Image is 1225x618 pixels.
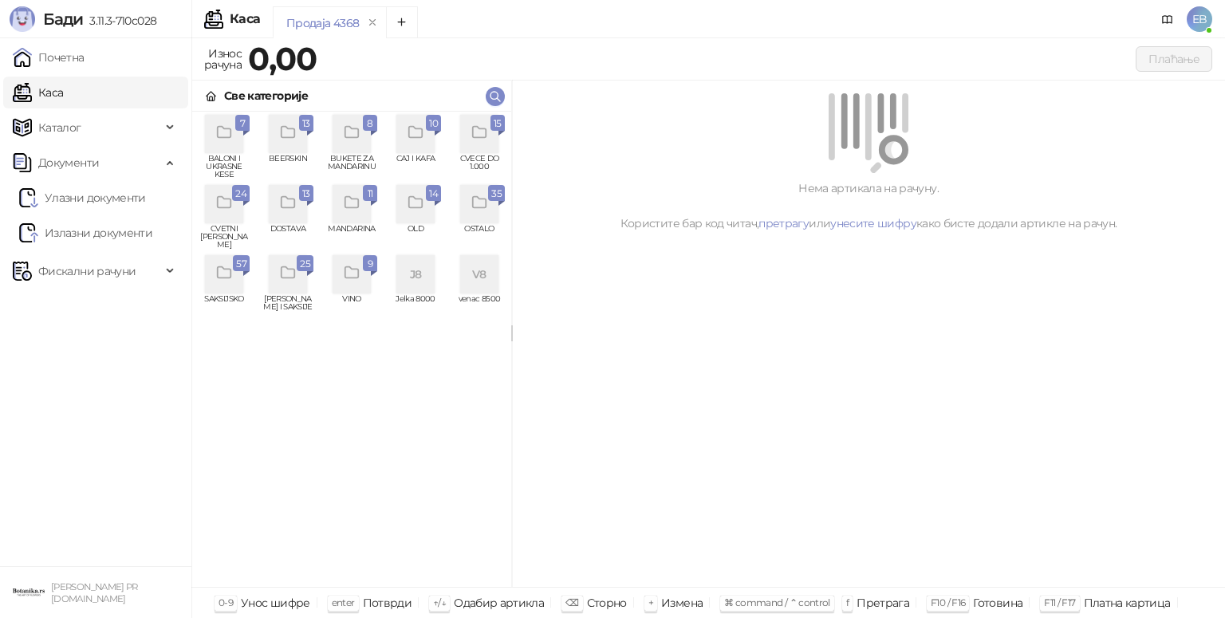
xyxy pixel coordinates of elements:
div: Унос шифре [241,592,310,613]
a: претрагу [758,216,809,230]
span: + [648,596,653,608]
img: 64x64-companyLogo-0e2e8aaa-0bd2-431b-8613-6e3c65811325.png [13,577,45,608]
button: remove [362,16,383,30]
span: enter [332,596,355,608]
div: Каса [230,13,260,26]
small: [PERSON_NAME] PR [DOMAIN_NAME] [51,581,138,604]
div: Сторно [587,592,627,613]
span: 15 [494,115,502,132]
span: 13 [302,115,310,132]
a: Ulazni dokumentiУлазни документи [19,182,146,214]
a: Документација [1155,6,1180,32]
div: Нема артикала на рачуну. Користите бар код читач, или како бисте додали артикле на рачун. [531,179,1206,232]
span: VINO [326,295,377,319]
div: V8 [460,255,498,293]
span: Jelka 8000 [390,295,441,319]
span: F11 / F17 [1044,596,1075,608]
span: 25 [300,255,310,273]
span: Бади [43,10,83,29]
span: 57 [236,255,246,273]
span: CAJ I KAFA [390,155,441,179]
span: MANDARINA [326,225,377,249]
span: ⌘ command / ⌃ control [724,596,830,608]
span: 24 [235,185,246,203]
div: Потврди [363,592,412,613]
span: Фискални рачуни [38,255,136,287]
span: Документи [38,147,99,179]
button: Плаћање [1136,46,1212,72]
span: BEERSKIN [262,155,313,179]
span: BUKETE ZA MANDARINU [326,155,377,179]
div: Износ рачуна [201,43,245,75]
span: ⌫ [565,596,578,608]
span: ↑/↓ [433,596,446,608]
div: grid [192,112,511,587]
div: Све категорије [224,87,308,104]
div: Измена [661,592,703,613]
span: CVETNI [PERSON_NAME] [199,225,250,249]
span: 9 [366,255,374,273]
span: OSTALO [454,225,505,249]
a: Каса [13,77,63,108]
span: f [846,596,849,608]
a: Почетна [13,41,85,73]
div: Платна картица [1084,592,1171,613]
span: 14 [429,185,438,203]
span: CVECE DO 1.000 [454,155,505,179]
span: venac 8500 [454,295,505,319]
span: 3.11.3-710c028 [83,14,156,28]
span: [PERSON_NAME] I SAKSIJE [262,295,313,319]
div: Готовина [973,592,1022,613]
img: Logo [10,6,35,32]
strong: 0,00 [248,39,317,78]
span: 8 [366,115,374,132]
span: Каталог [38,112,81,144]
a: унесите шифру [830,216,916,230]
div: Претрага [857,592,909,613]
span: 35 [491,185,502,203]
span: SAKSIJSKO [199,295,250,319]
button: Add tab [386,6,418,38]
div: Продаја 4368 [286,14,359,32]
span: 10 [429,115,438,132]
div: J8 [396,255,435,293]
span: OLD [390,225,441,249]
a: Излазни документи [19,217,152,249]
span: DOSTAVA [262,225,313,249]
span: 0-9 [219,596,233,608]
span: 11 [366,185,374,203]
span: 13 [302,185,310,203]
div: Одабир артикла [454,592,544,613]
span: BALONI I UKRASNE KESE [199,155,250,179]
span: 7 [238,115,246,132]
span: F10 / F16 [931,596,965,608]
span: EB [1187,6,1212,32]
